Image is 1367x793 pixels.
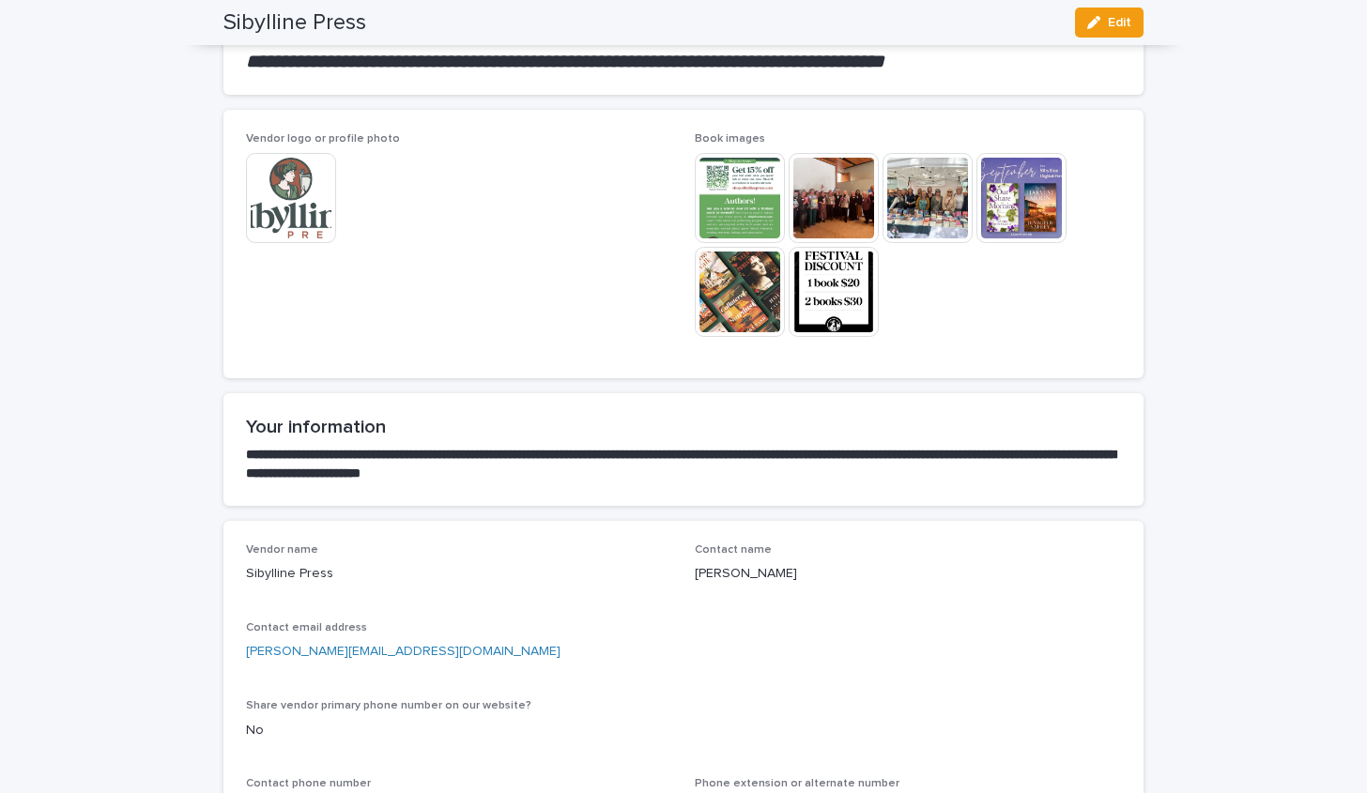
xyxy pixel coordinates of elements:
[246,721,1121,740] p: No
[695,544,772,556] span: Contact name
[246,544,318,556] span: Vendor name
[246,133,400,145] span: Vendor logo or profile photo
[246,622,367,633] span: Contact email address
[223,9,366,37] h2: Sibylline Press
[246,778,371,789] span: Contact phone number
[246,645,561,658] a: [PERSON_NAME][EMAIL_ADDRESS][DOMAIN_NAME]
[246,416,1121,438] h2: Your information
[695,778,899,789] span: Phone extension or alternate number
[246,564,672,584] p: Sibylline Press
[695,564,1121,584] p: [PERSON_NAME]
[695,133,765,145] span: Book images
[1075,8,1144,38] button: Edit
[246,700,531,711] span: Share vendor primary phone number on our website?
[1108,16,1131,29] span: Edit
